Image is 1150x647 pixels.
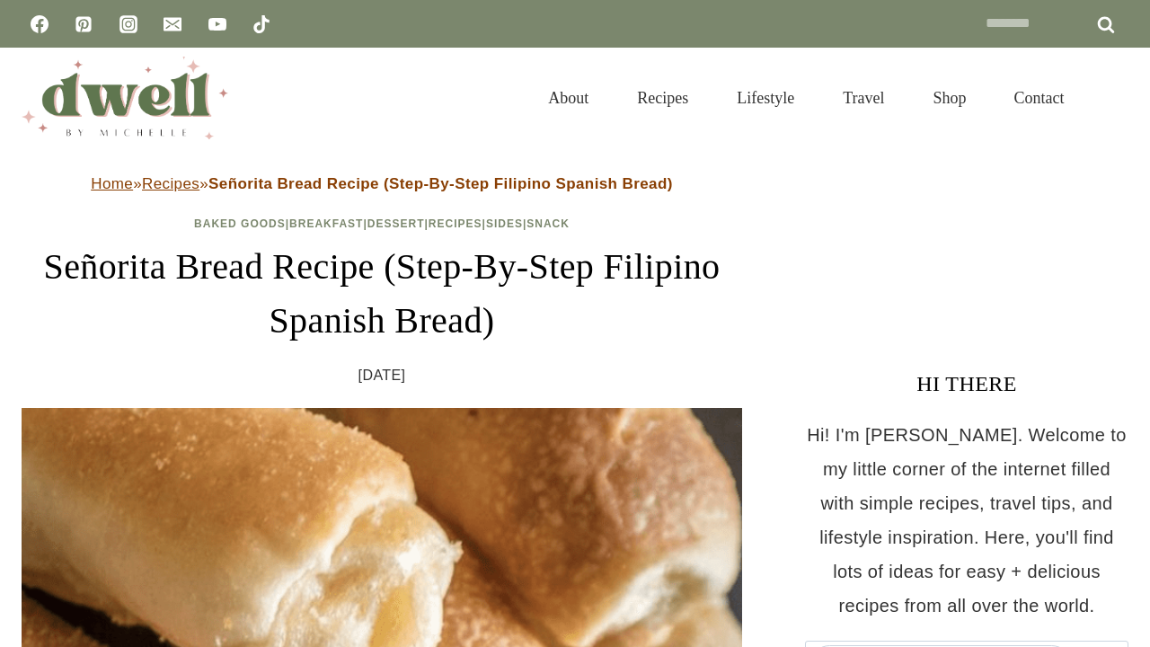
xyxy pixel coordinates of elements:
[990,66,1089,129] a: Contact
[199,6,235,42] a: YouTube
[22,6,57,42] a: Facebook
[524,66,1089,129] nav: Primary Navigation
[194,217,570,230] span: | | | | |
[429,217,482,230] a: Recipes
[289,217,363,230] a: Breakfast
[526,217,570,230] a: Snack
[155,6,190,42] a: Email
[1098,83,1128,113] button: View Search Form
[111,6,146,42] a: Instagram
[194,217,286,230] a: Baked Goods
[613,66,712,129] a: Recipes
[243,6,279,42] a: TikTok
[805,368,1128,400] h3: HI THERE
[91,175,133,192] a: Home
[805,418,1128,623] p: Hi! I'm [PERSON_NAME]. Welcome to my little corner of the internet filled with simple recipes, tr...
[22,57,228,139] img: DWELL by michelle
[908,66,990,129] a: Shop
[524,66,613,129] a: About
[367,217,425,230] a: Dessert
[358,362,406,389] time: [DATE]
[91,175,673,192] span: » »
[208,175,673,192] strong: Señorita Bread Recipe (Step-By-Step Filipino Spanish Bread)
[22,240,742,348] h1: Señorita Bread Recipe (Step-By-Step Filipino Spanish Bread)
[66,6,102,42] a: Pinterest
[818,66,908,129] a: Travel
[142,175,199,192] a: Recipes
[712,66,818,129] a: Lifestyle
[486,217,523,230] a: Sides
